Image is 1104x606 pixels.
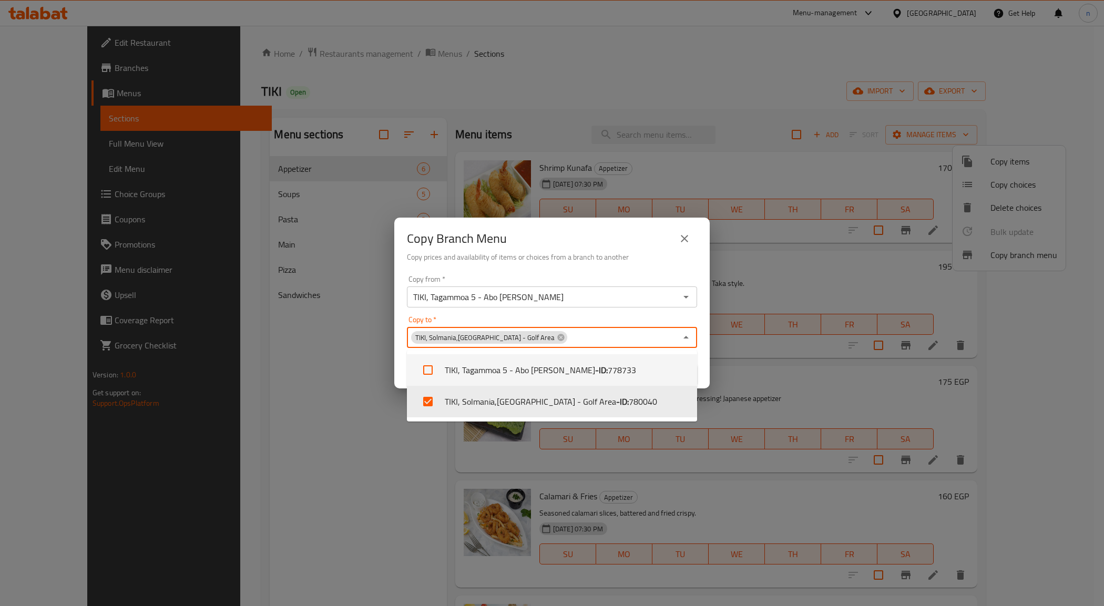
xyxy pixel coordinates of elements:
h6: Copy prices and availability of items or choices from a branch to another [407,251,697,263]
li: TIKI, Solmania,[GEOGRAPHIC_DATA] - Golf Area [407,386,697,417]
b: - ID: [595,364,608,376]
span: 780040 [629,395,657,408]
button: close [672,226,697,251]
button: Close [679,330,693,345]
span: TIKI, Solmania,[GEOGRAPHIC_DATA] - Golf Area [411,333,559,343]
li: TIKI, Tagammoa 5 - Abo [PERSON_NAME] [407,354,697,386]
div: TIKI, Solmania,[GEOGRAPHIC_DATA] - Golf Area [411,331,567,344]
button: Open [679,290,693,304]
span: 778733 [608,364,636,376]
b: - ID: [616,395,629,408]
h2: Copy Branch Menu [407,230,507,247]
